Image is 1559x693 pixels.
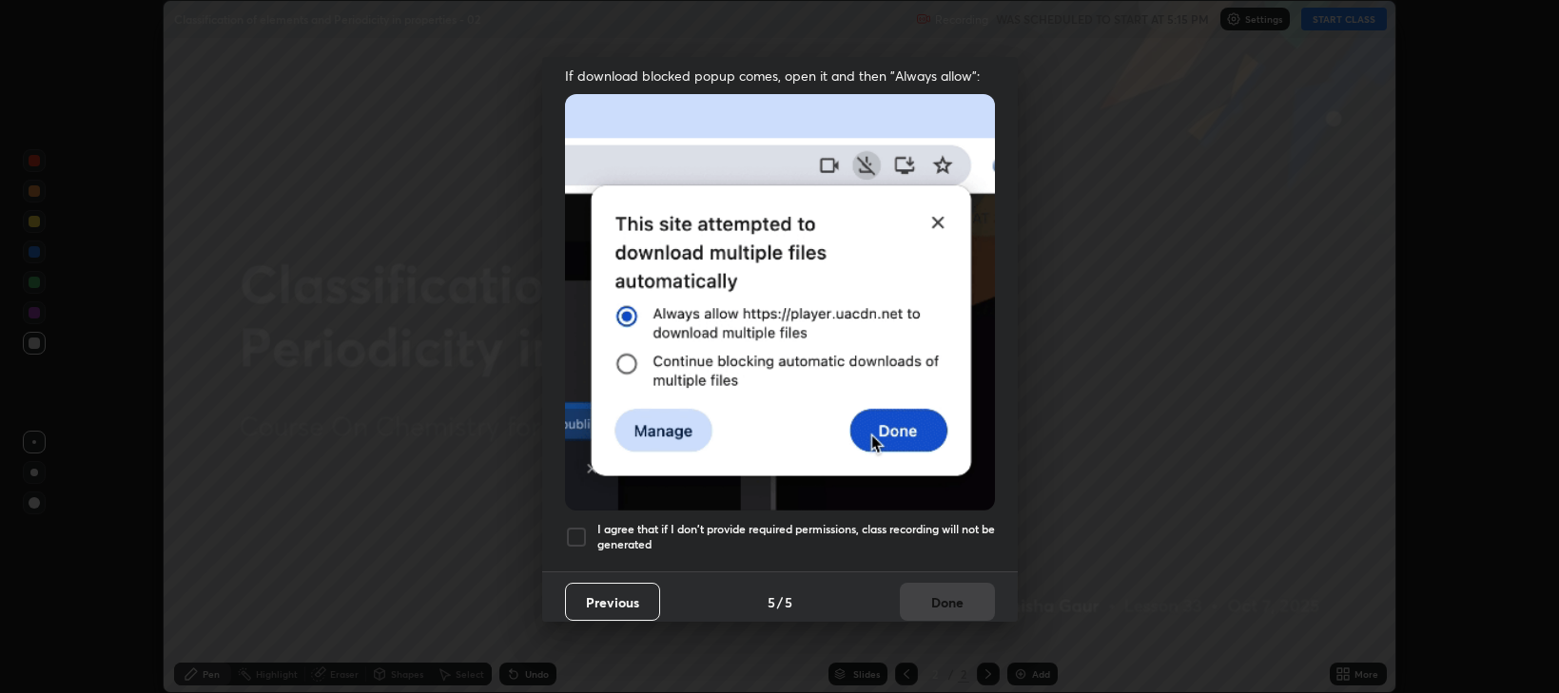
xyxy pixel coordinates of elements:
h4: 5 [785,592,792,612]
h4: 5 [768,592,775,612]
img: downloads-permission-blocked.gif [565,94,995,510]
span: If download blocked popup comes, open it and then "Always allow": [565,67,995,85]
h5: I agree that if I don't provide required permissions, class recording will not be generated [597,522,995,551]
h4: / [777,592,783,612]
button: Previous [565,583,660,621]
